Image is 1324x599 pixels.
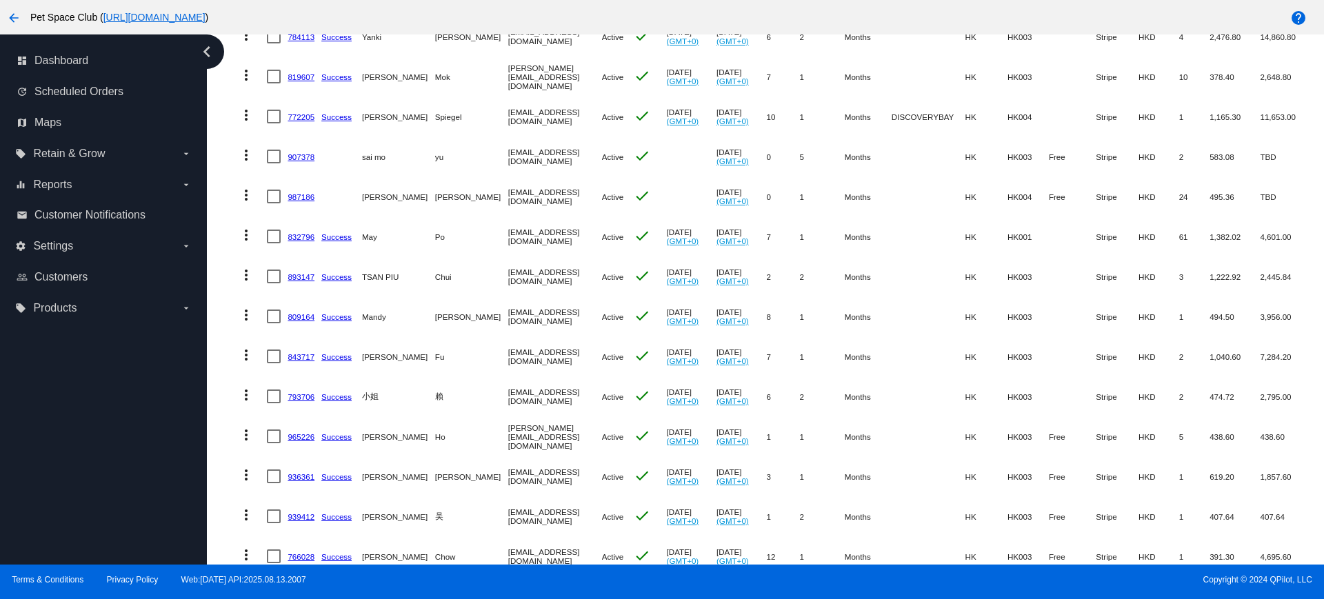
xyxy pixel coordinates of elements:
a: [URL][DOMAIN_NAME] [103,12,205,23]
mat-cell: [DATE] [716,57,766,97]
a: (GMT+0) [667,236,699,245]
mat-cell: Yanki [362,17,435,57]
mat-cell: 4,601.00 [1260,216,1309,256]
a: (GMT+0) [667,77,699,85]
mat-cell: [DATE] [716,496,766,536]
mat-cell: TBD [1260,136,1309,176]
mat-cell: 1 [1179,97,1210,136]
mat-cell: HKD [1139,536,1179,576]
mat-cell: [DATE] [667,376,716,416]
a: 936361 [288,472,314,481]
mat-cell: 7,284.20 [1260,336,1309,376]
i: update [17,86,28,97]
mat-cell: Stripe [1096,336,1139,376]
a: Success [321,512,352,521]
mat-cell: HK [965,336,1007,376]
mat-cell: [PERSON_NAME] [362,496,435,536]
mat-cell: 1 [1179,296,1210,336]
a: (GMT+0) [667,316,699,325]
mat-cell: HKD [1139,376,1179,416]
a: Success [321,112,352,121]
mat-cell: May [362,216,435,256]
mat-cell: Months [845,336,892,376]
mat-cell: Months [845,296,892,336]
mat-cell: [DATE] [667,456,716,496]
a: Success [321,432,352,441]
mat-cell: 1 [799,536,844,576]
mat-cell: 3 [766,456,799,496]
a: (GMT+0) [667,556,699,565]
mat-cell: 2 [766,256,799,296]
mat-cell: [EMAIL_ADDRESS][DOMAIN_NAME] [508,216,602,256]
mat-cell: [EMAIL_ADDRESS][DOMAIN_NAME] [508,176,602,216]
mat-cell: 2,648.80 [1260,57,1309,97]
mat-cell: [PERSON_NAME] [362,57,435,97]
mat-icon: more_vert [238,67,254,83]
mat-cell: 1 [799,216,844,256]
mat-cell: Months [845,97,892,136]
mat-cell: [PERSON_NAME] [362,97,435,136]
mat-cell: HK003 [1007,296,1049,336]
mat-cell: HK003 [1007,376,1049,416]
mat-cell: [DATE] [716,296,766,336]
mat-cell: 2,476.80 [1210,17,1260,57]
a: (GMT+0) [716,37,749,45]
mat-cell: 2 [1179,336,1210,376]
mat-cell: 1 [766,416,799,456]
mat-cell: HKD [1139,416,1179,456]
a: Success [321,32,352,41]
mat-cell: 1,382.02 [1210,216,1260,256]
a: Success [321,312,352,321]
mat-cell: Stripe [1096,536,1139,576]
a: Success [321,552,352,561]
mat-icon: more_vert [238,107,254,123]
mat-cell: Months [845,57,892,97]
mat-cell: 10 [766,97,799,136]
mat-cell: HK004 [1007,97,1049,136]
mat-cell: HK [965,136,1007,176]
a: (GMT+0) [667,116,699,125]
mat-cell: HK003 [1007,256,1049,296]
mat-cell: 619.20 [1210,456,1260,496]
mat-cell: Months [845,496,892,536]
i: dashboard [17,55,28,66]
i: map [17,117,28,128]
mat-cell: 407.64 [1210,496,1260,536]
a: Success [321,72,352,81]
mat-icon: more_vert [238,147,254,163]
a: (GMT+0) [716,116,749,125]
mat-cell: HKD [1139,57,1179,97]
a: people_outline Customers [17,266,192,288]
a: (GMT+0) [716,276,749,285]
mat-cell: Free [1049,456,1096,496]
a: (GMT+0) [667,37,699,45]
mat-cell: [EMAIL_ADDRESS][DOMAIN_NAME] [508,536,602,576]
a: 784113 [288,32,314,41]
mat-cell: HKD [1139,136,1179,176]
mat-cell: [DATE] [667,296,716,336]
mat-cell: [PERSON_NAME][EMAIL_ADDRESS][DOMAIN_NAME] [508,57,602,97]
a: Success [321,232,352,241]
mat-cell: [PERSON_NAME] [362,416,435,456]
a: (GMT+0) [667,436,699,445]
mat-cell: HK [965,296,1007,336]
mat-icon: arrow_back [6,10,22,26]
a: (GMT+0) [667,356,699,365]
mat-cell: Free [1049,136,1096,176]
mat-cell: HK [965,17,1007,57]
mat-cell: DISCOVERYBAY [892,97,965,136]
mat-cell: 7 [766,336,799,376]
a: 832796 [288,232,314,241]
mat-cell: HK003 [1007,57,1049,97]
mat-cell: HK [965,416,1007,456]
i: people_outline [17,272,28,283]
mat-cell: [DATE] [716,176,766,216]
a: email Customer Notifications [17,204,192,226]
a: (GMT+0) [716,316,749,325]
a: (GMT+0) [716,196,749,205]
mat-cell: Stripe [1096,136,1139,176]
mat-icon: more_vert [238,387,254,403]
mat-cell: [EMAIL_ADDRESS][DOMAIN_NAME] [508,97,602,136]
mat-cell: Free [1049,496,1096,536]
mat-cell: 0 [766,136,799,176]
